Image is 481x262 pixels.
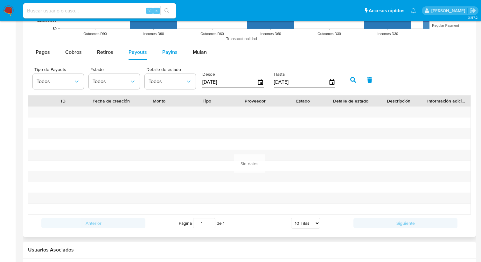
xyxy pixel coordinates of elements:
a: Notificaciones [411,8,416,13]
span: Accesos rápidos [369,7,404,14]
span: ⌥ [147,8,152,14]
p: adriana.camarilloduran@mercadolibre.com.mx [431,8,467,14]
h2: Usuarios Asociados [28,247,471,253]
span: s [156,8,157,14]
span: 3.157.2 [468,15,478,20]
button: search-icon [160,6,173,15]
input: Buscar usuario o caso... [23,7,176,15]
a: Salir [470,7,476,14]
